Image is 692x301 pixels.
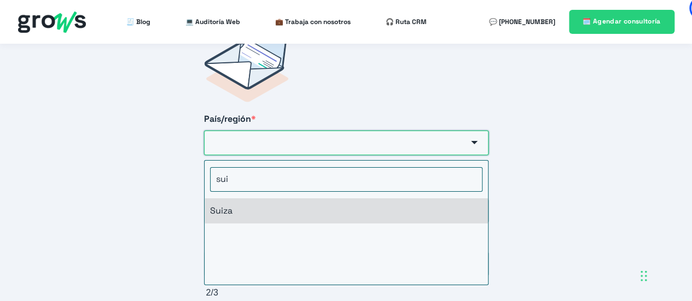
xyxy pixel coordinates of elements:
[495,161,692,301] iframe: Chat Widget
[210,167,482,191] input: Buscar
[386,11,427,33] a: 🎧 Ruta CRM
[583,17,661,26] span: 🗓️ Agendar consultoría
[205,198,488,223] li: Suiza
[126,11,150,33] a: 🧾 Blog
[204,36,288,102] img: Postulaciones Grows
[206,287,489,299] div: 2/3
[204,113,251,125] span: País/región
[489,11,555,33] a: 💬 [PHONE_NUMBER]
[569,10,674,33] a: 🗓️ Agendar consultoría
[185,11,240,33] a: 💻 Auditoría Web
[275,11,351,33] a: 💼 Trabaja con nosotros
[18,11,86,33] img: grows - hubspot
[641,259,647,292] div: Drag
